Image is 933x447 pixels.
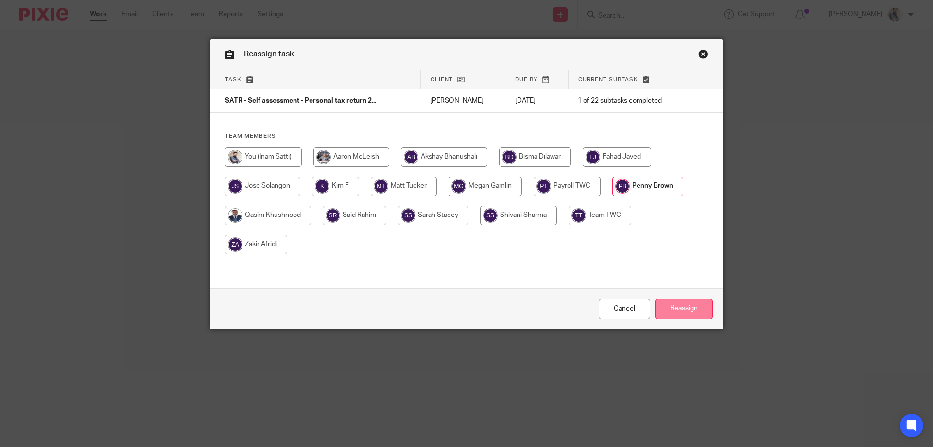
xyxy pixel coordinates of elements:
[430,96,496,106] p: [PERSON_NAME]
[578,77,638,82] span: Current subtask
[568,89,689,113] td: 1 of 22 subtasks completed
[515,96,558,106] p: [DATE]
[515,77,537,82] span: Due by
[655,299,713,320] input: Reassign
[431,77,453,82] span: Client
[225,77,242,82] span: Task
[225,98,376,105] span: SATR - Self assessment - Personal tax return 2...
[244,50,294,58] span: Reassign task
[698,49,708,62] a: Close this dialog window
[599,299,650,320] a: Close this dialog window
[225,132,708,140] h4: Team members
